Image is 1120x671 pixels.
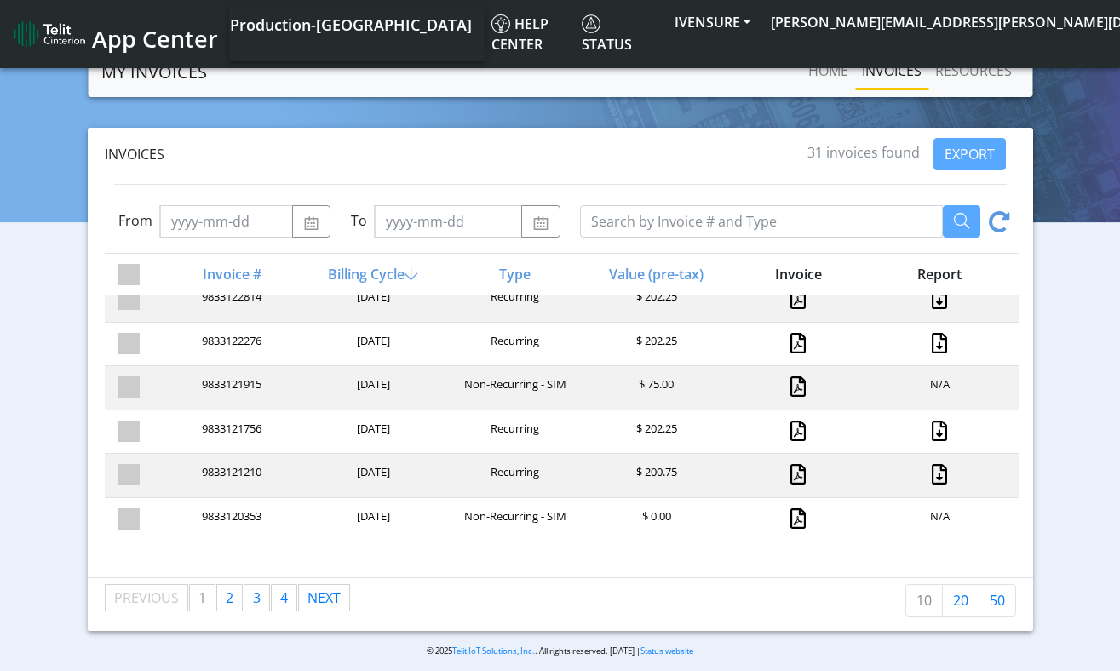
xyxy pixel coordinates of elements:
[226,588,233,607] span: 2
[443,289,584,312] div: Recurring
[105,145,164,163] span: Invoices
[301,464,442,487] div: [DATE]
[532,216,549,230] img: calendar.svg
[159,508,301,531] div: 9833120353
[443,508,584,531] div: Non-Recurring - SIM
[301,289,442,312] div: [DATE]
[105,584,351,611] ul: Pagination
[301,264,442,284] div: Billing Cycle
[452,645,535,657] a: Telit IoT Solutions, Inc.
[584,376,726,399] div: $ 75.00
[582,14,632,54] span: Status
[584,333,726,356] div: $ 202.25
[293,645,828,657] p: © 2025 . All rights reserved. [DATE] |
[351,210,367,231] label: To
[867,264,1008,284] div: Report
[14,20,85,48] img: logo-telit-cinterion-gw-new.png
[114,588,179,607] span: Previous
[491,14,549,54] span: Help center
[14,16,215,53] a: App Center
[118,210,152,231] label: From
[580,205,943,238] input: Search by Invoice # and Type
[443,264,584,284] div: Type
[301,421,442,444] div: [DATE]
[198,588,206,607] span: 1
[159,464,301,487] div: 9833121210
[159,289,301,312] div: 9833122814
[374,205,522,238] input: yyyy-mm-dd
[584,421,726,444] div: $ 202.25
[942,584,979,617] a: 20
[582,14,600,33] img: status.svg
[485,7,575,61] a: Help center
[101,55,207,89] a: MY INVOICES
[807,143,920,162] span: 31 invoices found
[299,585,349,611] a: Next page
[443,464,584,487] div: Recurring
[930,508,950,524] span: N/A
[726,264,867,284] div: Invoice
[280,588,288,607] span: 4
[584,464,726,487] div: $ 200.75
[92,23,218,54] span: App Center
[584,508,726,531] div: $ 0.00
[159,333,301,356] div: 9833122276
[664,7,761,37] button: IVENSURE
[253,588,261,607] span: 3
[443,333,584,356] div: Recurring
[301,376,442,399] div: [DATE]
[801,54,855,88] a: Home
[230,14,472,35] span: Production-[GEOGRAPHIC_DATA]
[575,7,664,61] a: Status
[159,205,293,238] input: yyyy-mm-dd
[301,508,442,531] div: [DATE]
[979,584,1016,617] a: 50
[855,54,928,88] a: INVOICES
[301,333,442,356] div: [DATE]
[159,264,301,284] div: Invoice #
[491,14,510,33] img: knowledge.svg
[928,54,1019,88] a: RESOURCES
[159,421,301,444] div: 9833121756
[584,264,726,284] div: Value (pre-tax)
[933,138,1006,170] button: EXPORT
[584,289,726,312] div: $ 202.25
[303,216,319,230] img: calendar.svg
[443,376,584,399] div: Non-Recurring - SIM
[229,7,471,41] a: Your current platform instance
[443,421,584,444] div: Recurring
[640,645,693,657] a: Status website
[159,376,301,399] div: 9833121915
[930,376,950,392] span: N/A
